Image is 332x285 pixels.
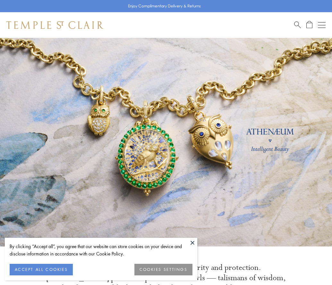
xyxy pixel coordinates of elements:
[306,21,312,29] a: Open Shopping Bag
[294,21,301,29] a: Search
[6,21,103,29] img: Temple St. Clair
[10,243,192,257] div: By clicking “Accept all”, you agree that our website can store cookies on your device and disclos...
[128,3,201,9] p: Enjoy Complimentary Delivery & Returns
[318,21,326,29] button: Open navigation
[134,264,192,275] button: COOKIES SETTINGS
[10,264,73,275] button: ACCEPT ALL COOKIES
